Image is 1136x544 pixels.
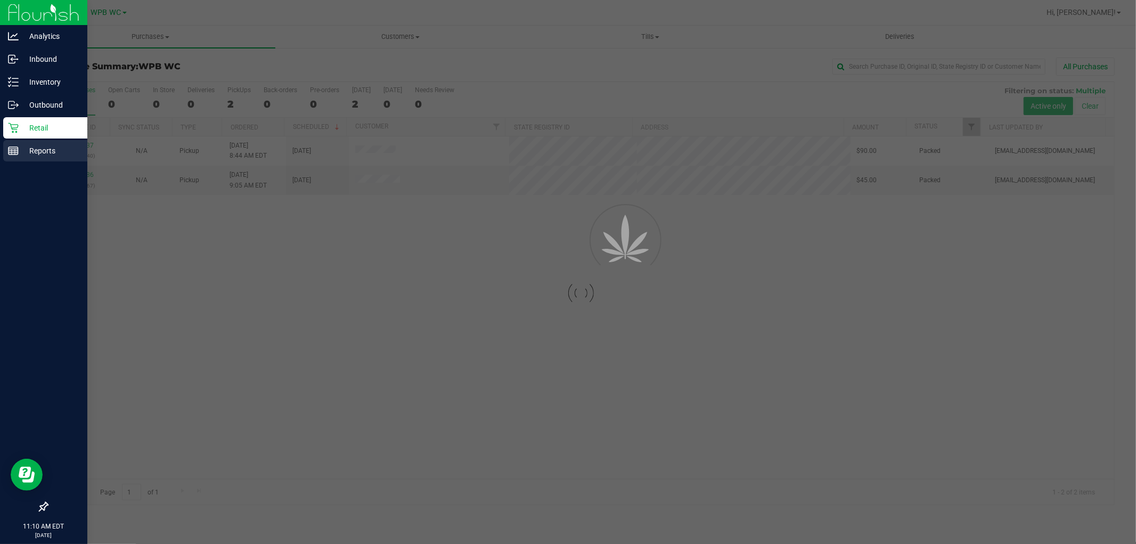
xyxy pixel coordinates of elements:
[8,77,19,87] inline-svg: Inventory
[8,100,19,110] inline-svg: Outbound
[19,121,83,134] p: Retail
[19,144,83,157] p: Reports
[19,30,83,43] p: Analytics
[8,145,19,156] inline-svg: Reports
[11,459,43,491] iframe: Resource center
[8,54,19,64] inline-svg: Inbound
[19,53,83,66] p: Inbound
[8,123,19,133] inline-svg: Retail
[8,31,19,42] inline-svg: Analytics
[19,99,83,111] p: Outbound
[19,76,83,88] p: Inventory
[5,531,83,539] p: [DATE]
[5,522,83,531] p: 11:10 AM EDT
